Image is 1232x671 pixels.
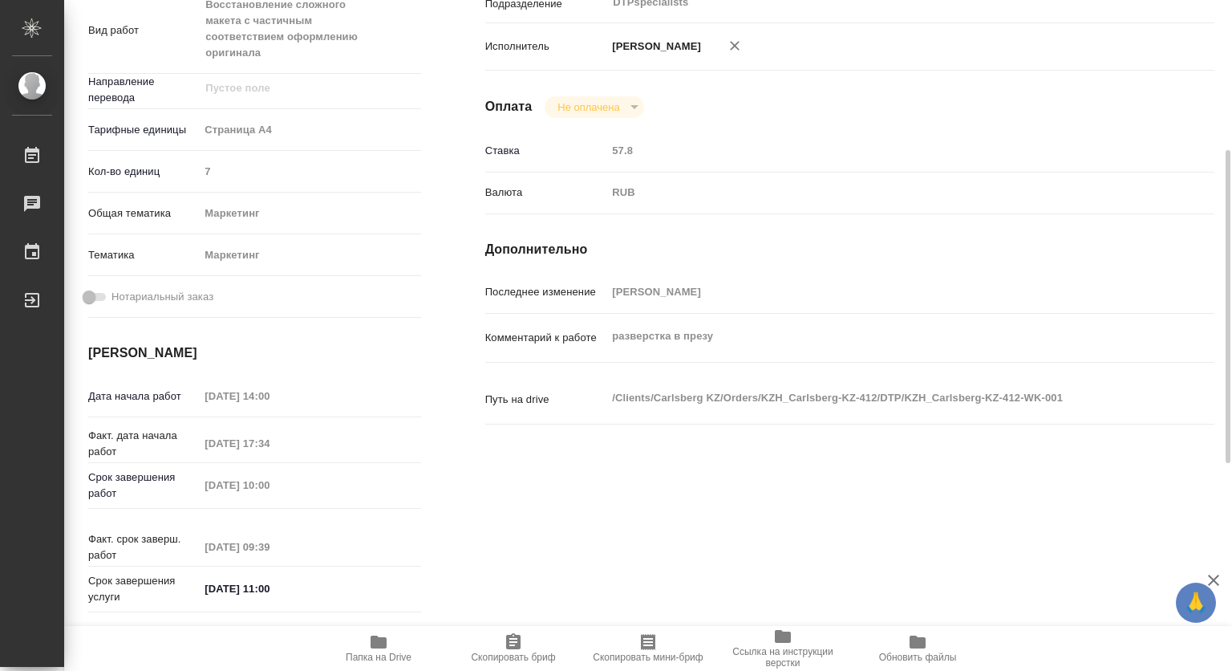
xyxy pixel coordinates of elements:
p: Исполнитель [485,39,607,55]
input: Пустое поле [606,139,1153,162]
p: Кол-во единиц [88,164,199,180]
div: Маркетинг [199,200,420,227]
p: Факт. дата начала работ [88,428,199,460]
textarea: /Clients/Carlsberg KZ/Orders/KZH_Carlsberg-KZ-412/DTP/KZH_Carlsberg-KZ-412-WK-001 [606,384,1153,412]
p: Комментарий к работе [485,330,607,346]
h4: [PERSON_NAME] [88,344,421,363]
div: Маркетинг [199,242,420,269]
input: ✎ Введи что-нибудь [199,577,339,600]
p: [PERSON_NAME] [606,39,701,55]
div: RUB [606,179,1153,206]
input: Пустое поле [199,535,339,559]
button: Папка на Drive [311,626,446,671]
p: Тарифные единицы [88,122,199,138]
button: Скопировать бриф [446,626,581,671]
p: Валюта [485,185,607,201]
span: Папка на Drive [346,652,411,663]
span: Скопировать бриф [471,652,555,663]
h4: Оплата [485,97,533,116]
input: Пустое поле [199,474,339,497]
input: Пустое поле [199,432,339,455]
span: Ссылка на инструкции верстки [725,646,841,669]
p: Факт. срок заверш. работ [88,531,199,563]
span: Обновить файлы [879,652,957,663]
p: Срок завершения работ [88,470,199,502]
button: Ссылка на инструкции верстки [715,626,850,671]
span: Нотариальный заказ [111,289,213,305]
button: Обновить файлы [850,626,985,671]
p: Последнее изменение [485,284,607,300]
p: Путь на drive [485,392,607,408]
p: Вид работ [88,22,199,39]
p: Срок завершения услуги [88,573,199,605]
textarea: разверстка в презу [606,323,1153,350]
span: Скопировать мини-бриф [593,652,703,663]
div: Не оплачена [545,96,643,118]
button: Не оплачена [553,100,624,114]
p: Тематика [88,247,199,263]
h4: Дополнительно [485,240,1214,259]
p: Общая тематика [88,205,199,222]
p: Направление перевода [88,74,199,106]
input: Пустое поле [204,79,383,98]
span: 🙏 [1182,586,1210,620]
input: Пустое поле [199,160,420,183]
input: Пустое поле [199,384,339,408]
p: Ставка [485,143,607,159]
div: Страница А4 [199,116,420,144]
button: Скопировать мини-бриф [581,626,715,671]
input: Пустое поле [606,280,1153,303]
button: Удалить исполнителя [717,28,752,63]
button: 🙏 [1176,583,1216,623]
p: Дата начала работ [88,388,199,405]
